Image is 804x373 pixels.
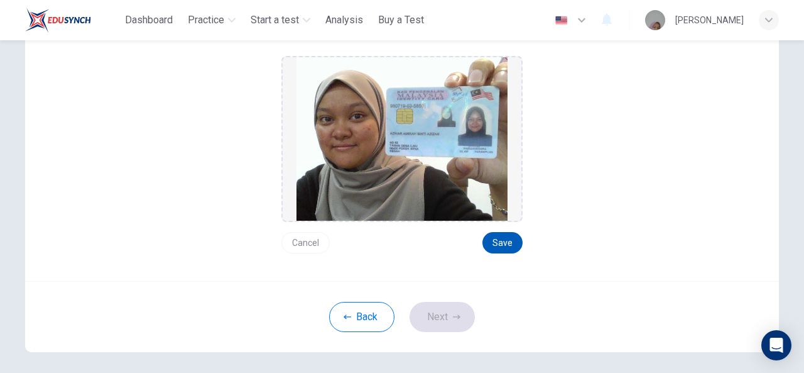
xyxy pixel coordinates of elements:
[188,13,224,28] span: Practice
[320,9,368,31] button: Analysis
[251,13,299,28] span: Start a test
[25,8,91,33] img: ELTC logo
[329,302,394,332] button: Back
[378,13,424,28] span: Buy a Test
[761,330,791,360] div: Open Intercom Messenger
[246,9,315,31] button: Start a test
[675,13,744,28] div: [PERSON_NAME]
[482,232,523,253] button: Save
[125,13,173,28] span: Dashboard
[645,10,665,30] img: Profile picture
[325,13,363,28] span: Analysis
[120,9,178,31] button: Dashboard
[296,57,508,221] img: preview screemshot
[25,8,120,33] a: ELTC logo
[373,9,429,31] button: Buy a Test
[553,16,569,25] img: en
[281,232,330,253] button: Cancel
[183,9,241,31] button: Practice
